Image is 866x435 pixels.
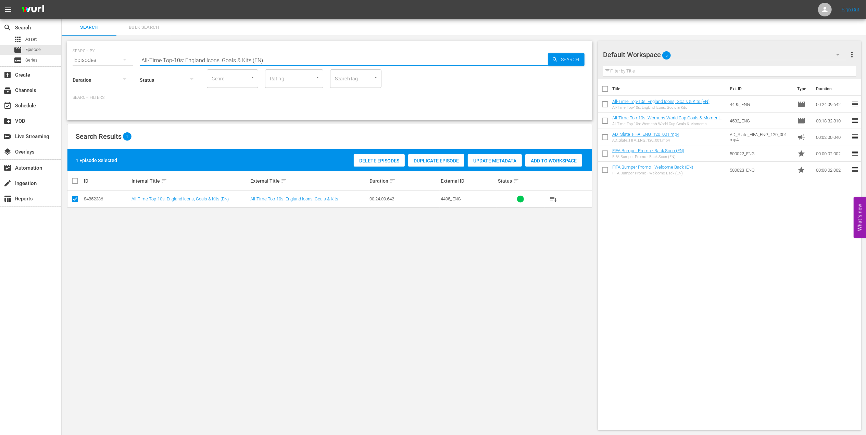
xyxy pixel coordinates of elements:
[603,45,846,64] div: Default Workspace
[848,51,856,59] span: more_vert
[3,132,12,141] span: Live Streaming
[4,5,12,14] span: menu
[612,155,684,159] div: FIFA Bumper Promo - Back Soon (EN)
[612,115,723,126] a: All-Time Top-10s: Women’s World Cup Goals & Moments (EN)
[727,129,795,145] td: AD_Slate_FIFA_ENG_120_001.mp4
[76,157,117,164] div: 1 Episode Selected
[842,7,859,12] a: Sign Out
[249,74,256,81] button: Open
[373,74,379,81] button: Open
[726,79,793,98] th: Ext. ID
[3,164,12,172] span: Automation
[812,79,853,98] th: Duration
[545,191,562,207] button: playlist_add
[84,178,129,184] div: ID
[513,178,519,184] span: sort
[612,99,710,104] a: All-Time Top-10s: England Icons, Goals & Kits (EN)
[793,79,812,98] th: Type
[612,164,693,170] a: FIFA Bumper Promo - Welcome Back (EN)
[813,113,851,129] td: 00:18:32.810
[851,133,859,141] span: reorder
[3,179,12,187] span: Ingestion
[468,154,522,167] button: Update Metadata
[3,195,12,203] span: Reports
[813,162,851,178] td: 00:00:02.002
[3,102,12,110] span: Schedule
[727,96,795,113] td: 4495_ENG
[727,113,795,129] td: 4532_ENG
[123,132,131,141] span: 1
[851,100,859,108] span: reorder
[408,154,464,167] button: Duplicate Episode
[797,117,805,125] span: Episode
[612,171,693,175] div: FIFA Bumper Promo - Welcome Back (EN)
[851,116,859,124] span: reorder
[468,158,522,163] span: Update Metadata
[73,51,133,70] div: Episodes
[3,24,12,32] span: Search
[797,100,805,108] span: Episode
[3,86,12,94] span: Channels
[548,53,585,66] button: Search
[612,132,679,137] a: AD_Slate_FIFA_ENG_120_001.mp4
[14,35,22,43] span: Asset
[25,46,41,53] span: Episode
[854,197,866,238] button: Open Feedback Widget
[612,148,684,153] a: FIFA Bumper Promo - Back Soon (EN)
[662,48,671,63] span: 5
[441,178,496,184] div: External ID
[525,158,582,163] span: Add to Workspace
[25,36,37,43] span: Asset
[612,79,726,98] th: Title
[250,177,367,185] div: External Title
[848,47,856,63] button: more_vert
[727,162,795,178] td: 500023_ENG
[851,149,859,157] span: reorder
[250,196,338,201] a: All-Time Top-10s: England Icons, Goals & Kits
[525,154,582,167] button: Add to Workspace
[25,57,38,64] span: Series
[727,145,795,162] td: 500022_ENG
[612,122,724,126] div: All-Time Top-10s: Women’s World Cup Goals & Moments
[354,158,405,163] span: Delete Episodes
[612,105,710,110] div: All-Time Top-10s: England Icons, Goals & Kits
[369,177,439,185] div: Duration
[131,177,248,185] div: Internal Title
[408,158,464,163] span: Duplicate Episode
[441,196,461,201] span: 4495_ENG
[84,196,129,201] div: 84852336
[121,24,167,31] span: Bulk Search
[354,154,405,167] button: Delete Episodes
[66,24,112,31] span: Search
[76,132,122,141] span: Search Results
[16,2,49,18] img: ans4CAIJ8jUAAAAAAAAAAAAAAAAAAAAAAAAgQb4GAAAAAAAAAAAAAAAAAAAAAAAAJMjXAAAAAAAAAAAAAAAAAAAAAAAAgAT5G...
[813,96,851,113] td: 00:24:09.642
[612,138,679,143] div: AD_Slate_FIFA_ENG_120_001.mp4
[797,166,805,174] span: Promo
[314,74,321,81] button: Open
[558,53,585,66] span: Search
[813,145,851,162] td: 00:00:02.002
[3,117,12,125] span: VOD
[281,178,287,184] span: sort
[3,71,12,79] span: Create
[797,133,805,141] span: Ad
[369,196,439,201] div: 00:24:09.642
[73,95,587,101] p: Search Filters:
[389,178,396,184] span: sort
[161,178,167,184] span: sort
[813,129,851,145] td: 00:02:00.040
[131,196,229,201] a: All-Time Top-10s: England Icons, Goals & Kits (EN)
[498,177,543,185] div: Status
[3,148,12,156] span: Overlays
[797,149,805,158] span: Promo
[851,166,859,174] span: reorder
[14,56,22,64] span: Series
[550,195,558,203] span: playlist_add
[14,46,22,54] span: Episode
